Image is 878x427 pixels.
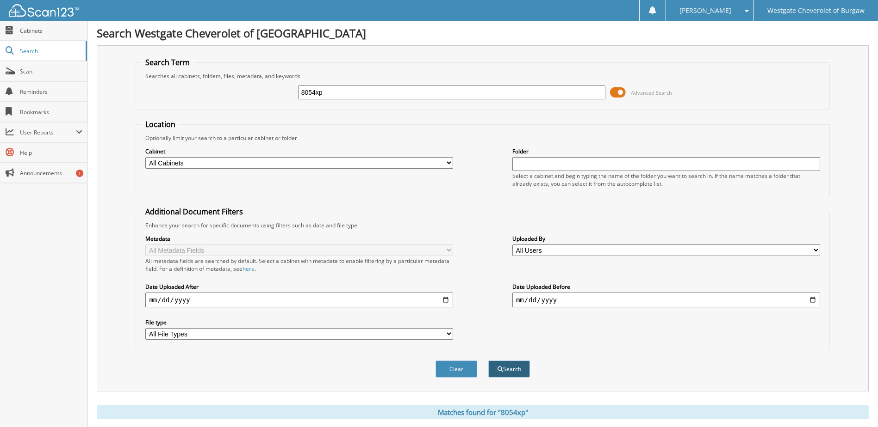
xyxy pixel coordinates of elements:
[512,147,820,155] label: Folder
[141,221,824,229] div: Enhance your search for specific documents using filters such as date and file type.
[20,47,81,55] span: Search
[243,265,255,273] a: here
[436,360,477,378] button: Clear
[20,88,82,96] span: Reminders
[20,149,82,157] span: Help
[20,108,82,116] span: Bookmarks
[145,318,453,326] label: File type
[9,4,79,17] img: scan123-logo-white.svg
[97,405,869,419] div: Matches found for "8054xp"
[141,119,180,129] legend: Location
[145,147,453,155] label: Cabinet
[20,27,82,35] span: Cabinets
[512,293,820,307] input: end
[76,170,83,177] div: 1
[145,235,453,243] label: Metadata
[97,25,869,41] h1: Search Westgate Cheverolet of [GEOGRAPHIC_DATA]
[141,207,248,217] legend: Additional Document Filters
[20,169,82,177] span: Announcements
[145,283,453,291] label: Date Uploaded After
[145,293,453,307] input: start
[512,235,820,243] label: Uploaded By
[141,72,824,80] div: Searches all cabinets, folders, files, metadata, and keywords
[488,360,530,378] button: Search
[20,128,76,136] span: User Reports
[141,57,194,67] legend: Search Term
[512,172,820,188] div: Select a cabinet and begin typing the name of the folder you want to search in. If the name match...
[141,134,824,142] div: Optionally limit your search to a particular cabinet or folder
[512,283,820,291] label: Date Uploaded Before
[20,67,82,75] span: Scan
[631,89,672,96] span: Advanced Search
[145,257,453,273] div: All metadata fields are searched by default. Select a cabinet with metadata to enable filtering b...
[679,8,731,13] span: [PERSON_NAME]
[767,8,865,13] span: Westgate Cheverolet of Burgaw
